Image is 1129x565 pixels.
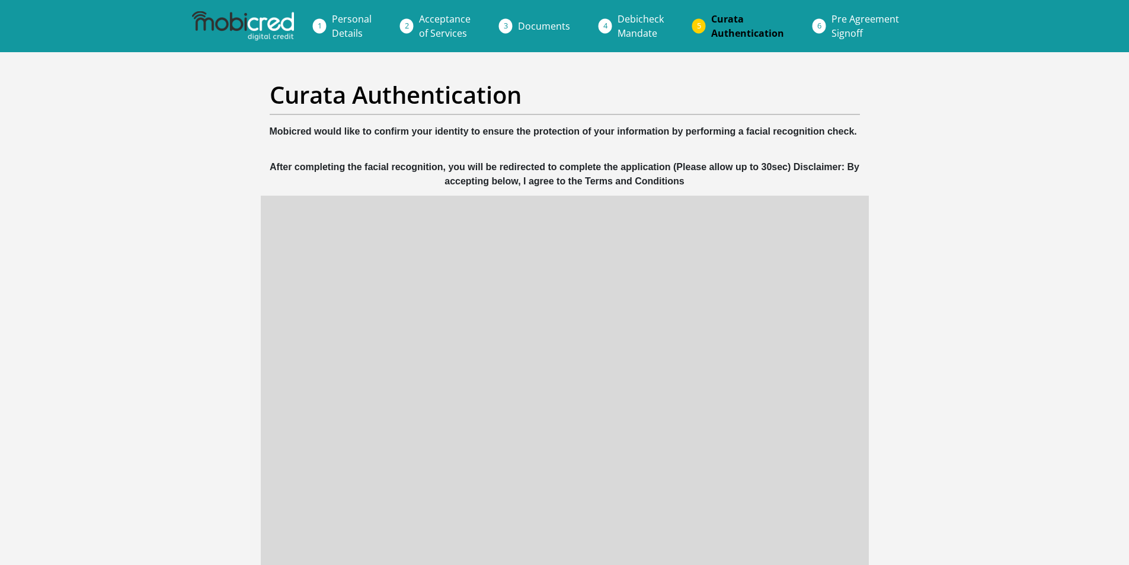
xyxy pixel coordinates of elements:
[270,81,860,109] h2: Curata Authentication
[508,14,580,38] a: Documents
[831,12,899,40] span: Pre Agreement Signoff
[332,12,372,40] span: Personal Details
[518,20,570,33] span: Documents
[618,12,664,40] span: Debicheck Mandate
[270,126,857,136] b: Mobicred would like to confirm your identity to ensure the protection of your information by perf...
[410,7,480,45] a: Acceptanceof Services
[711,12,784,40] span: Curata Authentication
[192,11,294,41] img: mobicred logo
[702,7,794,45] a: CurataAuthentication
[822,7,909,45] a: Pre AgreementSignoff
[608,7,673,45] a: DebicheckMandate
[270,162,859,186] b: After completing the facial recognition, you will be redirected to complete the application (Plea...
[419,12,471,40] span: Acceptance of Services
[322,7,381,45] a: PersonalDetails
